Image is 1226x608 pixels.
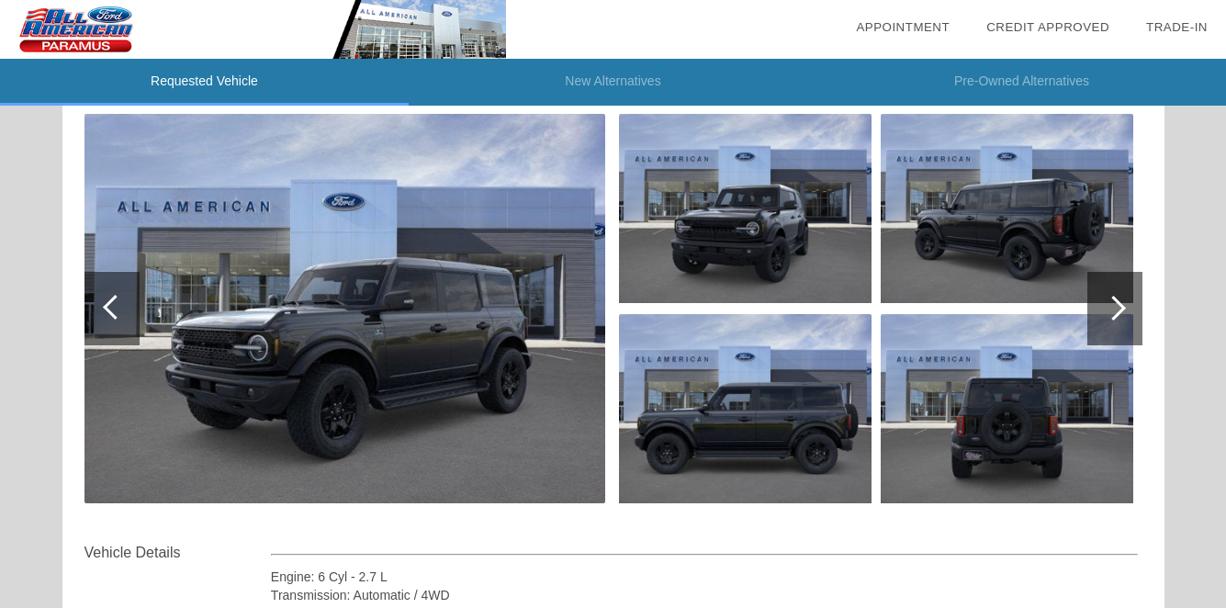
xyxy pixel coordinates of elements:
img: 2.jpg [619,114,872,303]
div: Vehicle Details [84,542,271,564]
div: Transmission: Automatic / 4WD [271,586,1139,604]
img: 3.jpg [619,314,872,503]
img: 4.jpg [881,114,1133,303]
li: New Alternatives [409,59,817,106]
a: Credit Approved [986,20,1109,34]
li: Pre-Owned Alternatives [817,59,1226,106]
a: Trade-In [1146,20,1208,34]
div: Engine: 6 Cyl - 2.7 L [271,568,1139,586]
a: Appointment [856,20,950,34]
img: 5.jpg [881,314,1133,503]
img: 1.jpg [84,114,605,503]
